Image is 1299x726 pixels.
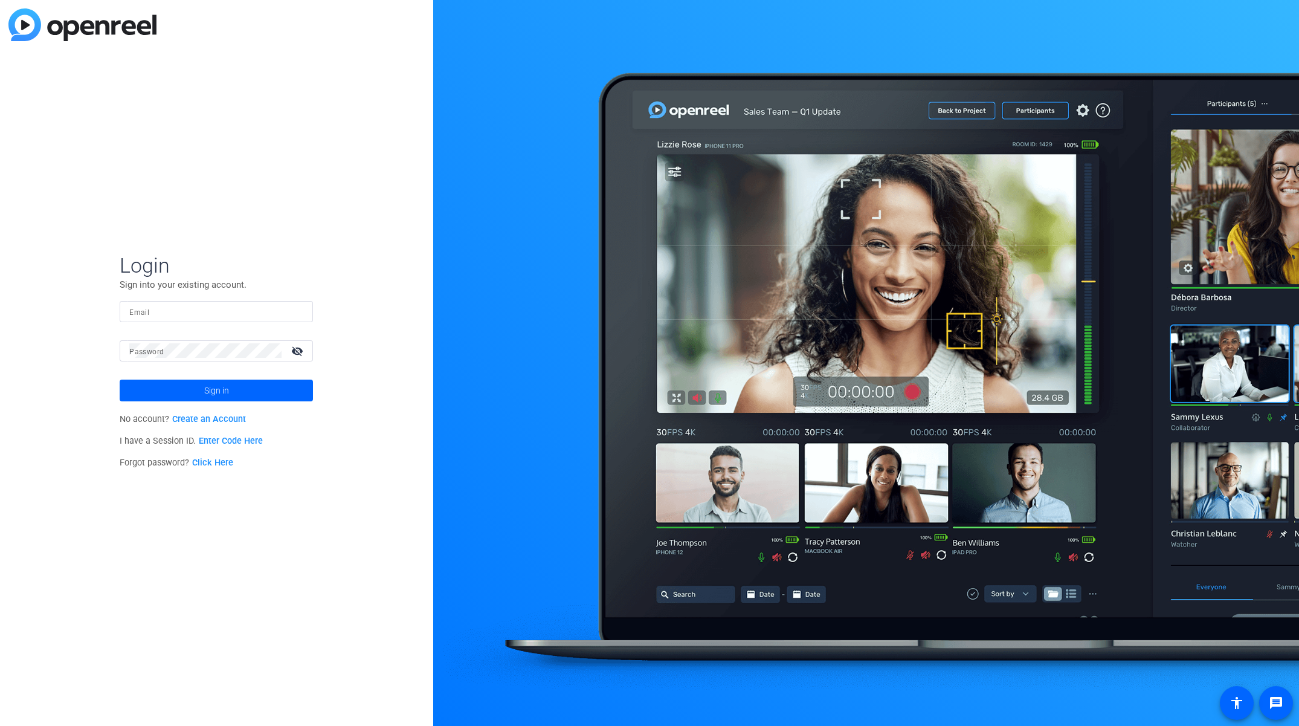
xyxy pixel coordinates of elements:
[120,414,246,424] span: No account?
[284,342,313,360] mat-icon: visibility_off
[120,436,263,446] span: I have a Session ID.
[129,348,164,356] mat-label: Password
[1269,696,1283,710] mat-icon: message
[204,375,229,406] span: Sign in
[120,278,313,291] p: Sign into your existing account.
[8,8,156,41] img: blue-gradient.svg
[120,380,313,401] button: Sign in
[129,308,149,317] mat-label: Email
[172,414,246,424] a: Create an Account
[120,458,233,468] span: Forgot password?
[120,253,313,278] span: Login
[1230,696,1244,710] mat-icon: accessibility
[129,304,303,319] input: Enter Email Address
[192,458,233,468] a: Click Here
[199,436,263,446] a: Enter Code Here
